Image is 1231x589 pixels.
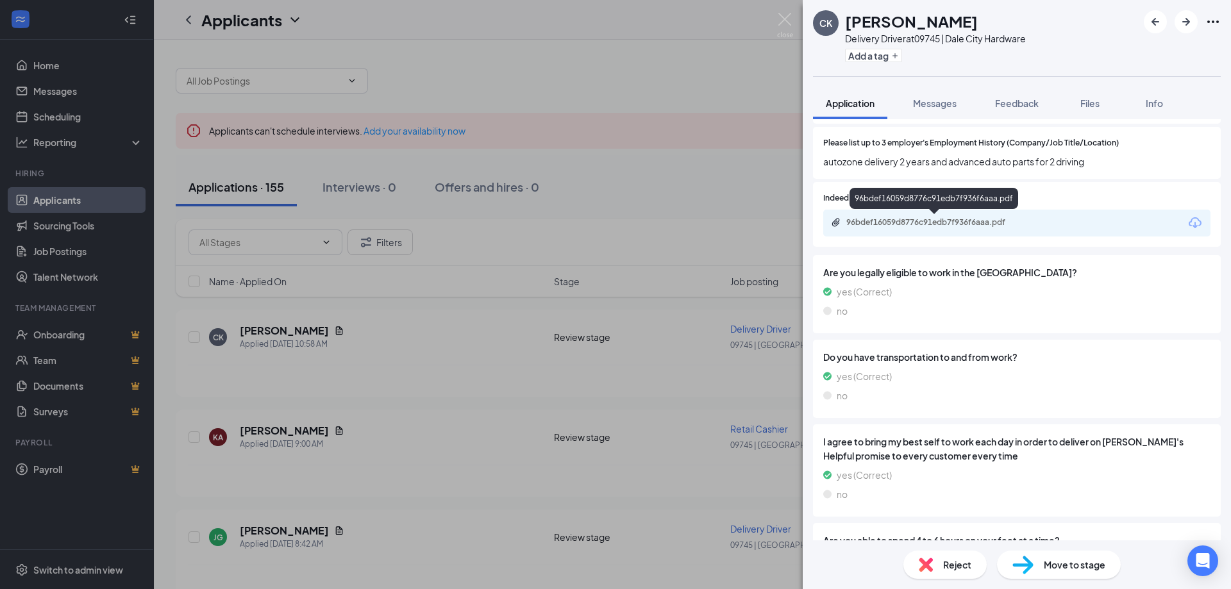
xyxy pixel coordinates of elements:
span: Application [826,97,875,109]
div: Delivery Driver at 09745 | Dale City Hardware [845,32,1026,45]
svg: Download [1187,215,1203,231]
button: ArrowLeftNew [1144,10,1167,33]
span: I agree to bring my best self to work each day in order to deliver on [PERSON_NAME]'s Helpful pro... [823,435,1210,463]
span: Messages [913,97,957,109]
span: Reject [943,558,971,572]
svg: ArrowRight [1178,14,1194,29]
span: autozone delivery 2 years and advanced auto parts for 2 driving [823,154,1210,169]
span: Do you have transportation to and from work? [823,350,1210,364]
button: PlusAdd a tag [845,49,902,62]
div: Open Intercom Messenger [1187,545,1218,576]
span: Move to stage [1044,558,1105,572]
span: yes (Correct) [837,369,892,383]
span: Files [1080,97,1100,109]
span: Please list up to 3 employer's Employment History (Company/Job Title/Location) [823,137,1119,149]
div: CK [819,17,832,29]
span: no [837,388,848,402]
span: yes (Correct) [837,285,892,299]
span: Are you legally eligible to work in the [GEOGRAPHIC_DATA]? [823,265,1210,279]
span: Are you able to spend 4 to 6 hours on your feet at a time? [823,533,1210,547]
div: 96bdef16059d8776c91edb7f936f6aaa.pdf [846,217,1026,228]
h1: [PERSON_NAME] [845,10,978,32]
span: no [837,487,848,501]
span: yes (Correct) [837,468,892,482]
div: 96bdef16059d8776c91edb7f936f6aaa.pdf [850,188,1018,209]
svg: Plus [891,52,899,60]
span: Info [1146,97,1163,109]
svg: ArrowLeftNew [1148,14,1163,29]
span: Indeed Resume [823,192,880,204]
span: no [837,304,848,318]
svg: Ellipses [1205,14,1221,29]
svg: Paperclip [831,217,841,228]
span: Feedback [995,97,1039,109]
a: Paperclip96bdef16059d8776c91edb7f936f6aaa.pdf [831,217,1039,229]
button: ArrowRight [1175,10,1198,33]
